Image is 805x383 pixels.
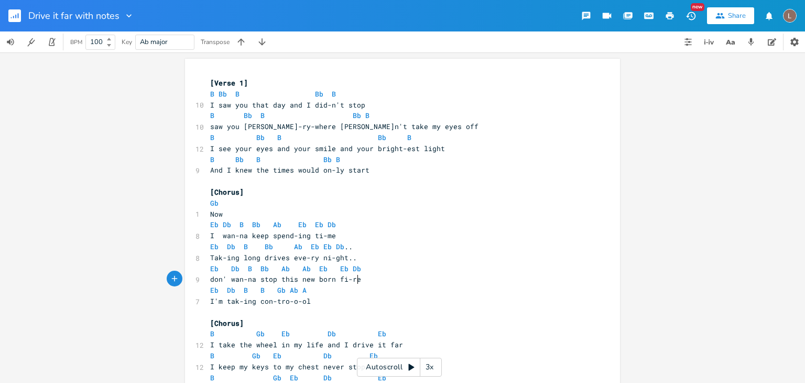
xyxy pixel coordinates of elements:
[260,111,265,120] span: B
[311,242,319,251] span: Eb
[210,209,223,219] span: Now
[277,133,281,142] span: B
[273,220,281,229] span: Ab
[219,89,227,99] span: Bb
[256,133,265,142] span: Bb
[210,231,336,240] span: I wan-na keep spend-ing ti-me
[210,253,357,262] span: Tak-ing long drives eve-ry ni-ght..
[210,78,248,88] span: [Verse 1]
[235,89,240,99] span: B
[240,220,244,229] span: B
[122,39,132,45] div: Key
[336,242,344,251] span: Db
[281,264,290,273] span: Ab
[273,351,281,360] span: Eb
[783,9,797,23] img: Ellebug
[210,242,219,251] span: Eb
[244,242,248,251] span: B
[210,318,244,328] span: [Chorus]
[231,264,240,273] span: Db
[260,285,265,295] span: B
[210,198,219,208] span: Gb
[244,111,252,120] span: Bb
[357,358,442,377] div: Autoscroll
[378,133,386,142] span: Bb
[201,39,230,45] div: Transpose
[210,144,445,153] span: I see your eyes and your smile and your bright-est light
[369,351,378,360] span: Eb
[210,242,353,251] span: ..
[378,329,386,338] span: Eb
[353,264,361,273] span: Db
[277,285,286,295] span: Gb
[328,329,336,338] span: Db
[407,133,411,142] span: B
[210,220,219,229] span: Eb
[340,264,349,273] span: Eb
[210,373,214,382] span: B
[323,155,332,164] span: Bb
[298,220,307,229] span: Eb
[281,329,290,338] span: Eb
[210,165,369,175] span: And I knew the times would on-ly start
[210,111,214,120] span: B
[210,187,244,197] span: [Chorus]
[315,220,323,229] span: Eb
[290,373,298,382] span: Eb
[323,351,332,360] span: Db
[302,264,311,273] span: Ab
[323,373,332,382] span: Db
[210,155,214,164] span: B
[210,264,219,273] span: Eb
[235,155,244,164] span: Bb
[420,358,439,377] div: 3x
[302,285,307,295] span: A
[210,285,219,295] span: Eb
[265,242,273,251] span: Bb
[210,122,478,131] span: saw you [PERSON_NAME]-ry-where [PERSON_NAME]n't take my eyes off
[252,351,260,360] span: Gb
[227,242,235,251] span: Db
[728,11,746,20] div: Share
[290,285,298,295] span: Ab
[260,264,269,273] span: Bb
[273,373,281,382] span: Gb
[223,220,231,229] span: Db
[210,340,403,349] span: I take the wheel in my life and I drive it far
[210,362,403,371] span: I keep my keys to my chest never stop to share
[315,89,323,99] span: Bb
[319,264,328,273] span: Eb
[248,264,252,273] span: B
[210,100,365,110] span: I saw you that day and I did-n't stop
[256,329,265,338] span: Gb
[140,37,168,47] span: Ab major
[328,220,336,229] span: Db
[323,242,332,251] span: Eb
[210,89,214,99] span: B
[210,329,214,338] span: B
[244,285,248,295] span: B
[294,242,302,251] span: Ab
[28,11,119,20] span: Drive it far with notes
[336,155,340,164] span: B
[256,155,260,164] span: B
[680,6,701,25] button: New
[332,89,336,99] span: B
[691,3,704,11] div: New
[365,111,369,120] span: B
[210,133,214,142] span: B
[227,285,235,295] span: Db
[353,111,361,120] span: Bb
[252,220,260,229] span: Bb
[70,39,82,45] div: BPM
[210,296,311,306] span: I'm tak-ing con-tro-o-ol
[210,351,214,360] span: B
[378,373,386,382] span: Eb
[210,274,361,284] span: don' wan-na stop this new born fi-re
[707,7,754,24] button: Share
